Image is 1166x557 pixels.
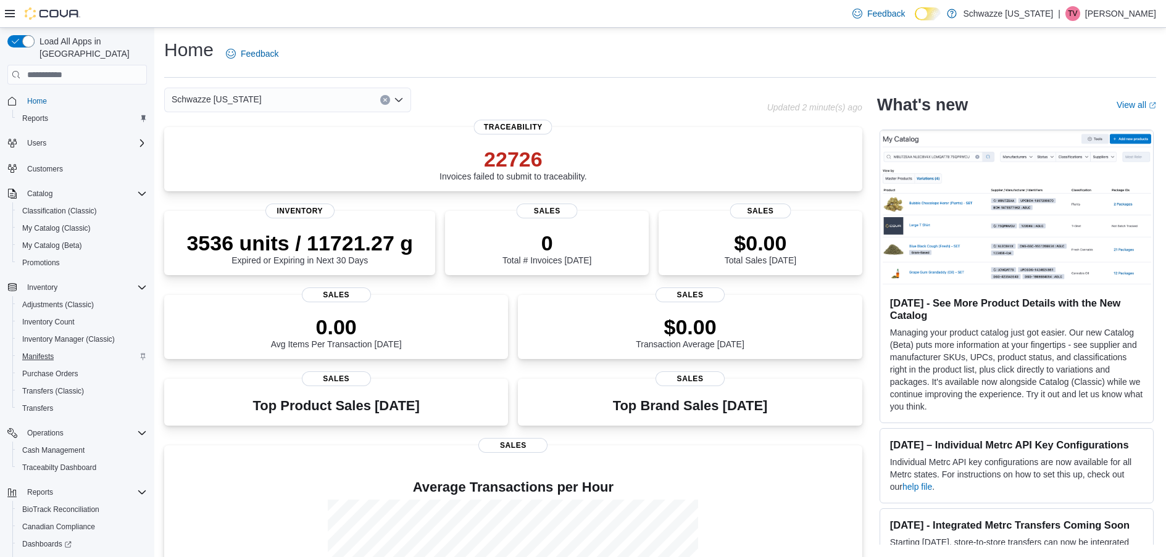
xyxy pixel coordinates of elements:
span: Reports [17,111,147,126]
span: Operations [27,428,64,438]
p: | [1058,6,1060,21]
button: Promotions [12,254,152,271]
span: Transfers (Classic) [22,386,84,396]
a: Traceabilty Dashboard [17,460,101,475]
p: Managing your product catalog just got easier. Our new Catalog (Beta) puts more information at yo... [890,326,1143,413]
div: Transaction Average [DATE] [636,315,744,349]
input: Dark Mode [915,7,941,20]
a: help file [902,482,932,492]
a: View allExternal link [1117,100,1156,110]
div: Theresa Vega [1065,6,1080,21]
div: Total Sales [DATE] [725,231,796,265]
span: Traceabilty Dashboard [22,463,96,472]
p: $0.00 [636,315,744,339]
a: Transfers [17,401,58,416]
span: My Catalog (Classic) [22,223,91,233]
a: Adjustments (Classic) [17,297,99,312]
a: Feedback [221,41,283,66]
svg: External link [1149,102,1156,109]
a: Cash Management [17,443,90,458]
div: Avg Items Per Transaction [DATE] [271,315,402,349]
span: Catalog [27,189,52,199]
span: Operations [22,426,147,440]
span: Inventory Manager (Classic) [17,332,147,347]
span: Cash Management [22,445,85,455]
a: Canadian Compliance [17,519,100,534]
button: Reports [2,484,152,501]
span: Inventory Count [22,317,75,327]
h2: What's new [877,95,968,115]
span: Dark Mode [915,20,915,21]
span: Sales [302,287,371,302]
img: Cova [25,7,80,20]
button: Inventory [2,279,152,296]
button: Reports [12,110,152,127]
span: Home [22,93,147,109]
button: Users [22,136,51,151]
div: Invoices failed to submit to traceability. [439,147,587,181]
p: $0.00 [725,231,796,255]
span: Promotions [22,258,60,268]
button: Users [2,134,152,152]
p: 3536 units / 11721.27 g [186,231,413,255]
h3: Top Brand Sales [DATE] [613,398,768,413]
h4: Average Transactions per Hour [174,480,852,495]
span: Inventory [265,204,335,218]
span: Sales [302,371,371,386]
span: Adjustments (Classic) [17,297,147,312]
p: [PERSON_NAME] [1085,6,1156,21]
span: Canadian Compliance [22,522,95,532]
span: Adjustments (Classic) [22,300,94,310]
button: Adjustments (Classic) [12,296,152,313]
button: Inventory Manager (Classic) [12,331,152,348]
span: Transfers [17,401,147,416]
button: My Catalog (Classic) [12,220,152,237]
p: 0 [502,231,591,255]
span: Catalog [22,186,147,201]
button: Clear input [380,95,390,105]
button: Cash Management [12,442,152,459]
a: BioTrack Reconciliation [17,502,104,517]
button: Operations [22,426,69,440]
span: Manifests [17,349,147,364]
p: Updated 2 minute(s) ago [767,102,862,112]
div: Expired or Expiring in Next 30 Days [186,231,413,265]
button: Traceabilty Dashboard [12,459,152,476]
span: Feedback [241,47,278,60]
span: Canadian Compliance [17,519,147,534]
p: 0.00 [271,315,402,339]
a: My Catalog (Classic) [17,221,96,236]
span: Schwazze [US_STATE] [172,92,262,107]
button: Catalog [22,186,57,201]
a: Inventory Count [17,315,80,329]
span: Customers [27,164,63,174]
span: Traceabilty Dashboard [17,460,147,475]
span: Home [27,96,47,106]
button: Reports [22,485,58,500]
button: Classification (Classic) [12,202,152,220]
a: Manifests [17,349,59,364]
a: Purchase Orders [17,366,83,381]
a: My Catalog (Beta) [17,238,87,253]
h1: Home [164,38,214,62]
div: Total # Invoices [DATE] [502,231,591,265]
span: Inventory Count [17,315,147,329]
span: BioTrack Reconciliation [17,502,147,517]
a: Customers [22,162,68,176]
a: Dashboards [12,535,152,553]
a: Transfers (Classic) [17,384,89,398]
span: Sales [730,204,791,218]
h3: [DATE] - See More Product Details with the New Catalog [890,297,1143,321]
span: Inventory Manager (Classic) [22,334,115,344]
h3: [DATE] – Individual Metrc API Key Configurations [890,439,1143,451]
button: Customers [2,159,152,177]
span: Transfers (Classic) [17,384,147,398]
a: Classification (Classic) [17,204,102,218]
button: Open list of options [394,95,404,105]
span: Cash Management [17,443,147,458]
span: My Catalog (Classic) [17,221,147,236]
button: Manifests [12,348,152,365]
span: Classification (Classic) [17,204,147,218]
span: Sales [478,438,548,453]
button: Catalog [2,185,152,202]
